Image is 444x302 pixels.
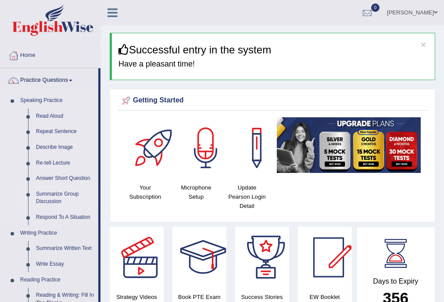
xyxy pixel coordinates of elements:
[118,44,428,56] h3: Successful entry in the system
[32,210,98,225] a: Respond To A Situation
[0,43,100,65] a: Home
[32,256,98,272] a: Write Essay
[16,272,98,288] a: Reading Practice
[124,183,166,201] h4: Your Subscription
[110,292,164,302] h4: Strategy Videos
[175,183,217,201] h4: Microphone Setup
[235,292,289,302] h4: Success Stories
[32,140,98,155] a: Describe Image
[32,155,98,171] a: Re-tell Lecture
[226,183,268,211] h4: Update Pearson Login Detail
[32,124,98,140] a: Repeat Sentence
[16,93,98,109] a: Speaking Practice
[32,186,98,210] a: Summarize Group Discussion
[371,4,380,12] span: 0
[277,117,421,173] img: small5.jpg
[32,109,98,124] a: Read Aloud
[16,225,98,241] a: Writing Practice
[0,68,98,90] a: Practice Questions
[421,40,426,49] button: ×
[172,292,226,302] h4: Book PTE Exam
[32,171,98,186] a: Answer Short Question
[366,277,426,285] h4: Days to Expiry
[32,241,98,256] a: Summarize Written Text
[120,94,425,107] div: Getting Started
[118,60,428,69] h4: Have a pleasant time!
